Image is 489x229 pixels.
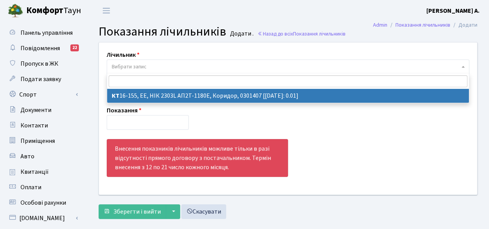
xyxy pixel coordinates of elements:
[26,4,63,17] b: Комфорт
[4,149,81,164] a: Авто
[4,210,81,226] a: [DOMAIN_NAME]
[20,152,34,161] span: Авто
[107,139,288,177] div: Внесення показників лічильників можливе тільки в разі відсутності прямого договору з постачальник...
[4,118,81,133] a: Контакти
[112,92,119,100] b: КТ
[426,7,480,15] b: [PERSON_NAME] А.
[450,21,477,29] li: Додати
[26,4,81,17] span: Таун
[4,180,81,195] a: Оплати
[107,89,469,103] li: 16-155, ЕЕ, НІК 2303L АП2Т-1180E, Коридор, 0301407 [[DATE]: 0.01]
[20,106,51,114] span: Документи
[20,75,61,83] span: Подати заявку
[97,4,116,17] button: Переключити навігацію
[373,21,387,29] a: Admin
[70,44,79,51] div: 22
[20,137,55,145] span: Приміщення
[113,207,161,216] span: Зберегти і вийти
[99,204,166,219] button: Зберегти і вийти
[4,133,81,149] a: Приміщення
[20,44,60,53] span: Повідомлення
[20,29,73,37] span: Панель управління
[361,17,489,33] nav: breadcrumb
[107,106,141,115] label: Показання
[181,204,226,219] a: Скасувати
[4,25,81,41] a: Панель управління
[4,102,81,118] a: Документи
[20,183,41,192] span: Оплати
[107,50,140,59] label: Лічильник
[99,23,226,41] span: Показання лічильників
[4,41,81,56] a: Повідомлення22
[20,168,49,176] span: Квитанції
[4,87,81,102] a: Спорт
[112,63,147,71] span: Вибрати запис
[293,30,346,37] span: Показання лічильників
[4,56,81,71] a: Пропуск в ЖК
[8,3,23,19] img: logo.png
[228,30,254,37] small: Додати .
[395,21,450,29] a: Показання лічильників
[257,30,346,37] a: Назад до всіхПоказання лічильників
[20,198,66,207] span: Особові рахунки
[4,195,81,210] a: Особові рахунки
[426,6,480,15] a: [PERSON_NAME] А.
[4,164,81,180] a: Квитанції
[20,121,48,130] span: Контакти
[20,59,58,68] span: Пропуск в ЖК
[4,71,81,87] a: Подати заявку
